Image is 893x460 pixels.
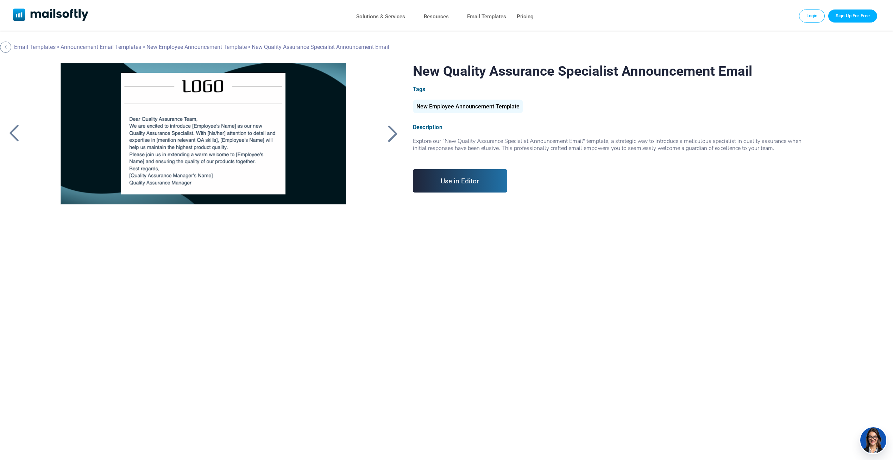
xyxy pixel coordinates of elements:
a: Email Templates [14,44,56,50]
div: Description [413,124,809,131]
a: Email Templates [467,12,506,22]
div: Tags [413,86,809,93]
a: Pricing [517,12,534,22]
div: Explore our "New Quality Assurance Specialist Announcement Email" template, a strategic way to in... [413,138,809,152]
h1: New Quality Assurance Specialist Announcement Email [413,63,809,79]
a: Mailsoftly [13,8,89,22]
a: Login [799,10,825,22]
a: Resources [424,12,449,22]
a: Announcement Email Templates [61,44,141,50]
a: New Quality Assurance Specialist Announcement Email [45,63,362,239]
a: New Employee Announcement Template [146,44,247,50]
a: Solutions & Services [356,12,405,22]
a: Trial [828,10,877,22]
a: Back [384,124,401,143]
a: New Employee Announcement Template [413,106,523,109]
a: Back [5,124,23,143]
div: New Employee Announcement Template [413,100,523,113]
a: Use in Editor [413,169,508,193]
